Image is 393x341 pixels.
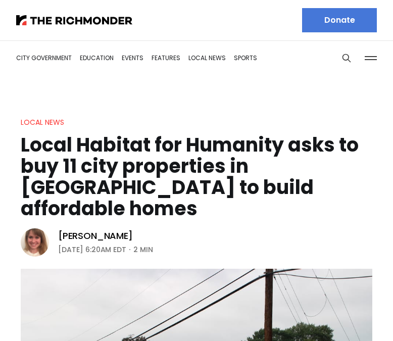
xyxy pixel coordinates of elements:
img: The Richmonder [16,15,132,25]
a: Features [152,54,180,62]
span: 2 min [133,243,153,256]
a: Local News [188,54,226,62]
img: Sarah Vogelsong [21,228,49,257]
a: Sports [234,54,257,62]
a: Events [122,54,143,62]
a: [PERSON_NAME] [58,230,133,242]
h1: Local Habitat for Humanity asks to buy 11 city properties in [GEOGRAPHIC_DATA] to build affordabl... [21,134,372,219]
button: Search this site [339,51,354,66]
time: [DATE] 6:20AM EDT [58,243,126,256]
a: Local News [21,117,64,127]
a: Donate [302,8,377,32]
a: City Government [16,54,72,62]
a: Education [80,54,114,62]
